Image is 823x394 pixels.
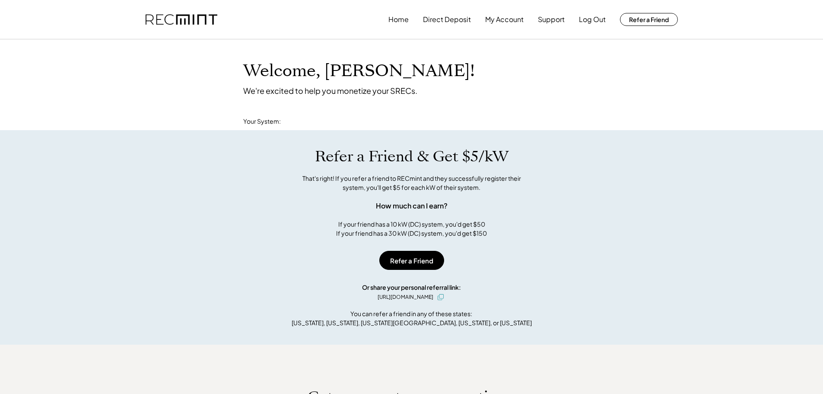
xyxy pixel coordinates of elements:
[292,309,532,327] div: You can refer a friend in any of these states: [US_STATE], [US_STATE], [US_STATE][GEOGRAPHIC_DATA...
[362,283,461,292] div: Or share your personal referral link:
[538,11,565,28] button: Support
[243,117,281,126] div: Your System:
[485,11,524,28] button: My Account
[379,251,444,270] button: Refer a Friend
[620,13,678,26] button: Refer a Friend
[146,14,217,25] img: recmint-logotype%403x.png
[315,147,508,166] h1: Refer a Friend & Get $5/kW
[378,293,433,301] div: [URL][DOMAIN_NAME]
[293,174,531,192] div: That's right! If you refer a friend to RECmint and they successfully register their system, you'l...
[376,201,448,211] div: How much can I earn?
[336,220,487,238] div: If your friend has a 10 kW (DC) system, you'd get $50 If your friend has a 30 kW (DC) system, you...
[435,292,446,302] button: click to copy
[423,11,471,28] button: Direct Deposit
[579,11,606,28] button: Log Out
[388,11,409,28] button: Home
[243,61,475,81] h1: Welcome, [PERSON_NAME]!
[243,86,417,96] div: We're excited to help you monetize your SRECs.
